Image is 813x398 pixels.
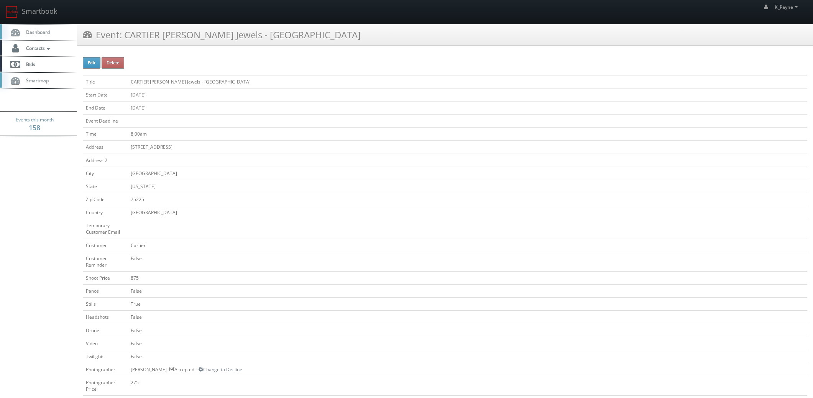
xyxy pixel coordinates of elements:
[128,206,807,219] td: [GEOGRAPHIC_DATA]
[83,311,128,324] td: Headshots
[83,363,128,376] td: Photographer
[128,324,807,337] td: False
[128,167,807,180] td: [GEOGRAPHIC_DATA]
[128,350,807,363] td: False
[128,75,807,88] td: CARTIER [PERSON_NAME] Jewels - [GEOGRAPHIC_DATA]
[128,363,807,376] td: [PERSON_NAME] - Accepted --
[128,101,807,114] td: [DATE]
[128,311,807,324] td: False
[83,101,128,114] td: End Date
[83,285,128,298] td: Panos
[128,180,807,193] td: [US_STATE]
[83,298,128,311] td: Stills
[83,167,128,180] td: City
[83,219,128,239] td: Temporary Customer Email
[128,298,807,311] td: True
[29,123,40,132] strong: 158
[128,337,807,350] td: False
[83,239,128,252] td: Customer
[128,88,807,101] td: [DATE]
[83,28,361,41] h3: Event: CARTIER [PERSON_NAME] Jewels - [GEOGRAPHIC_DATA]
[83,350,128,363] td: Twilights
[128,193,807,206] td: 75225
[83,376,128,396] td: Photographer Price
[775,4,800,10] span: K_Payne
[22,45,52,51] span: Contacts
[83,141,128,154] td: Address
[83,75,128,88] td: Title
[83,115,128,128] td: Event Deadline
[128,239,807,252] td: Cartier
[83,271,128,284] td: Shoot Price
[83,128,128,141] td: Time
[83,337,128,350] td: Video
[128,252,807,271] td: False
[83,206,128,219] td: Country
[128,141,807,154] td: [STREET_ADDRESS]
[83,154,128,167] td: Address 2
[128,285,807,298] td: False
[22,77,49,84] span: Smartmap
[83,324,128,337] td: Drone
[83,193,128,206] td: Zip Code
[128,128,807,141] td: 8:00am
[199,366,242,373] a: Change to Decline
[6,6,18,18] img: smartbook-logo.png
[128,271,807,284] td: 875
[128,376,807,396] td: 275
[83,88,128,101] td: Start Date
[22,61,35,67] span: Bids
[83,252,128,271] td: Customer Reminder
[83,57,100,69] button: Edit
[16,116,54,124] span: Events this month
[102,57,124,69] button: Delete
[83,180,128,193] td: State
[22,29,50,35] span: Dashboard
